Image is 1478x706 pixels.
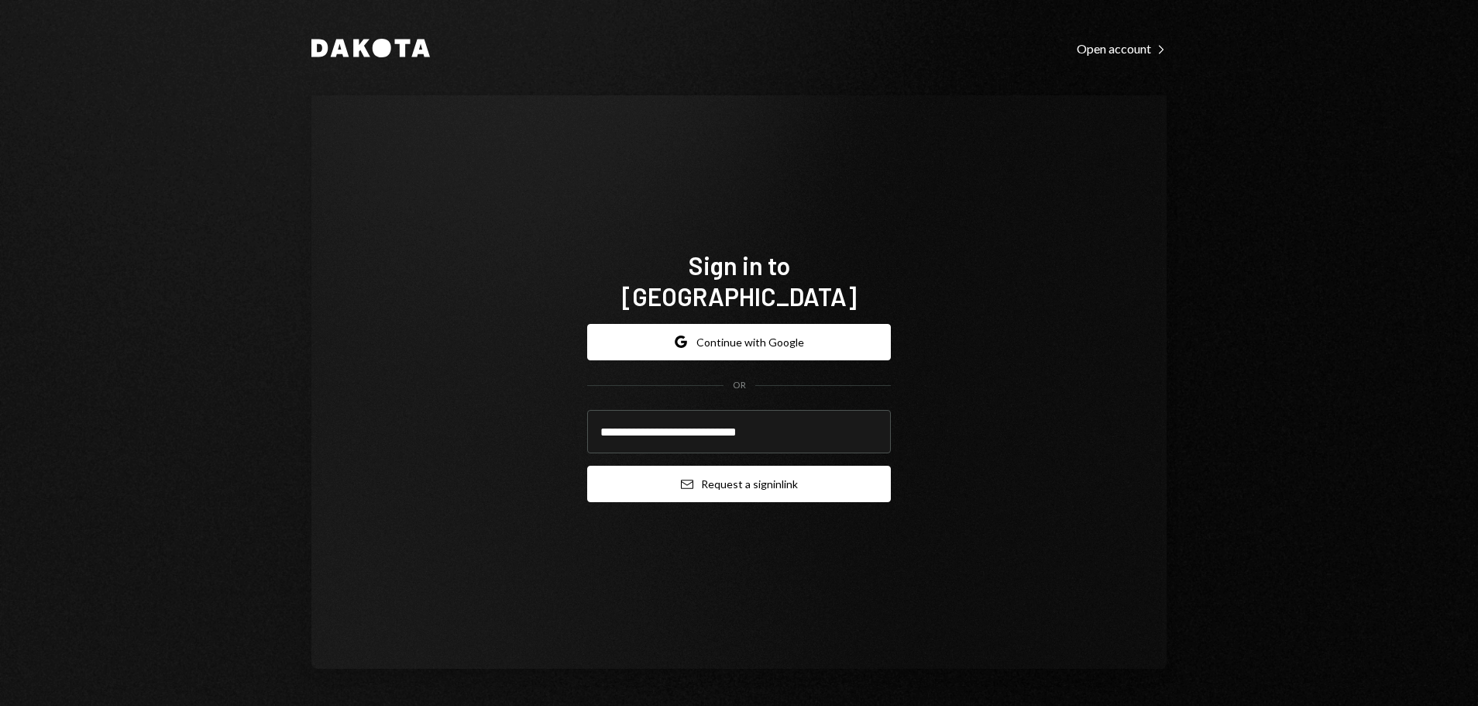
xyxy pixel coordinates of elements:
div: Open account [1077,41,1167,57]
button: Continue with Google [587,324,891,360]
h1: Sign in to [GEOGRAPHIC_DATA] [587,250,891,312]
div: OR [733,379,746,392]
button: Request a signinlink [587,466,891,502]
a: Open account [1077,40,1167,57]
